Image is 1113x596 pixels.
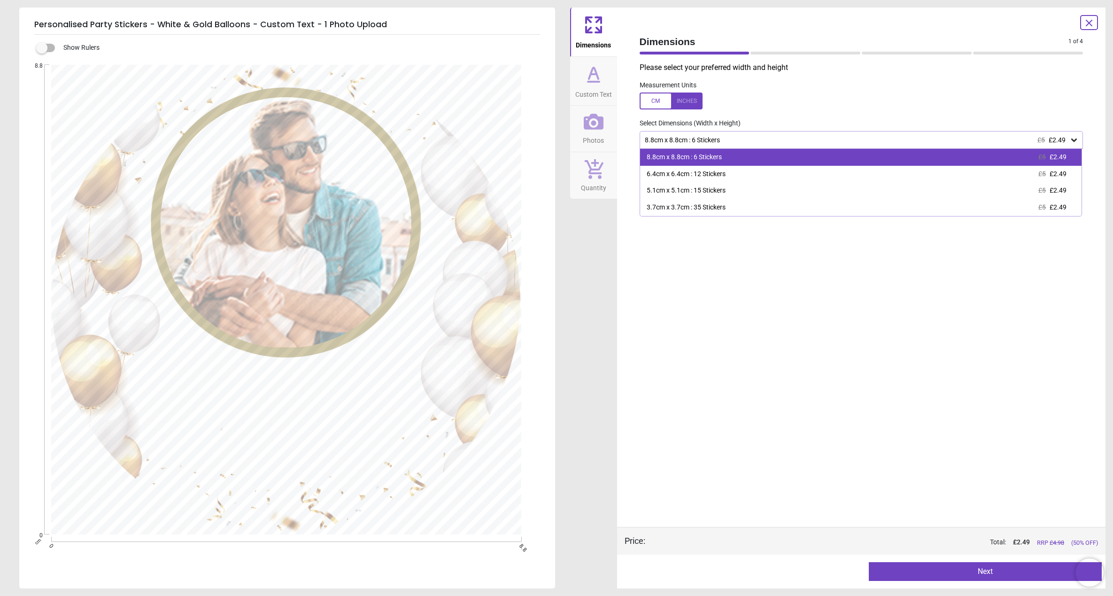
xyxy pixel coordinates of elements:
[1038,186,1046,194] span: £5
[1013,538,1030,547] span: £
[647,186,726,195] div: 5.1cm x 5.1cm : 15 Stickers
[647,170,726,179] div: 6.4cm x 6.4cm : 12 Stickers
[25,62,43,70] span: 8.8
[1068,38,1083,46] span: 1 of 4
[1038,170,1046,178] span: £5
[640,62,1091,73] p: Please select your preferred width and height
[1017,538,1030,546] span: 2.49
[1050,170,1067,178] span: £2.49
[1071,539,1098,547] span: (50% OFF)
[640,81,696,90] label: Measurement Units
[647,153,722,162] div: 8.8cm x 8.8cm : 6 Stickers
[581,179,606,193] span: Quantity
[659,538,1098,547] div: Total:
[42,42,555,54] div: Show Rulers
[34,15,540,35] h5: Personalised Party Stickers - White & Gold Balloons - Custom Text - 1 Photo Upload
[1050,539,1064,546] span: £ 4.98
[625,535,645,547] div: Price :
[1075,558,1104,587] iframe: Brevo live chat
[570,57,617,106] button: Custom Text
[644,136,1070,144] div: 8.8cm x 8.8cm : 6 Stickers
[575,85,612,100] span: Custom Text
[1050,186,1067,194] span: £2.49
[570,8,617,56] button: Dimensions
[647,203,726,212] div: 3.7cm x 3.7cm : 35 Stickers
[1050,153,1067,161] span: £2.49
[869,562,1102,581] button: Next
[1037,136,1045,144] span: £5
[570,152,617,199] button: Quantity
[570,106,617,152] button: Photos
[640,35,1069,48] span: Dimensions
[583,132,604,146] span: Photos
[1038,153,1046,161] span: £5
[1038,203,1046,211] span: £5
[1050,203,1067,211] span: £2.49
[576,36,611,50] span: Dimensions
[632,119,741,128] label: Select Dimensions (Width x Height)
[1049,136,1066,144] span: £2.49
[1037,539,1064,547] span: RRP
